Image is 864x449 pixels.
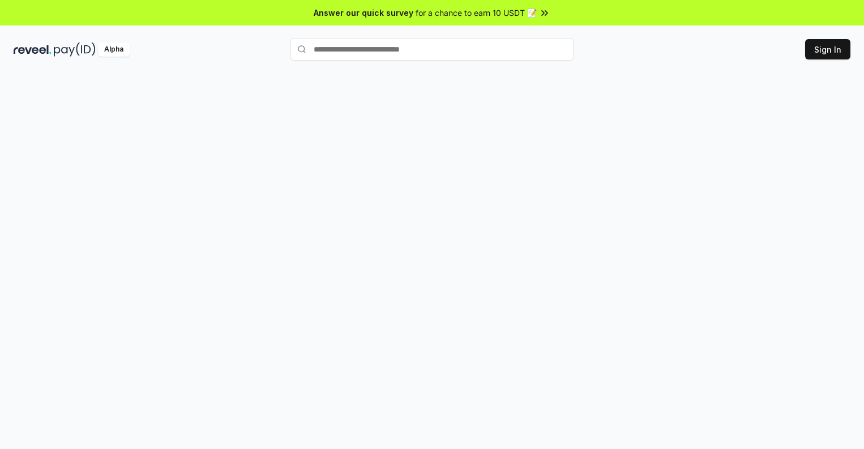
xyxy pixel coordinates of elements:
[314,7,413,19] span: Answer our quick survey
[54,42,96,57] img: pay_id
[416,7,537,19] span: for a chance to earn 10 USDT 📝
[98,42,130,57] div: Alpha
[14,42,52,57] img: reveel_dark
[805,39,850,59] button: Sign In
